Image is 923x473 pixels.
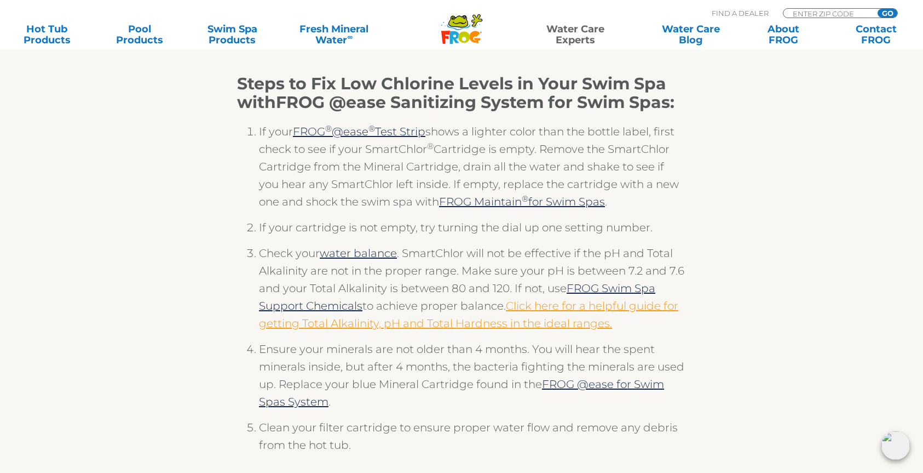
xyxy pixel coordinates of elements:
li: Clean your filter cartridge to ensure proper water flow and remove any debris from the hot tub. [259,419,686,462]
a: Water CareBlog [655,24,727,45]
strong: FROG @ease Sanitizing System for Swim Spas: [276,92,674,112]
a: AboutFROG [747,24,820,45]
input: Zip Code Form [792,9,866,18]
a: Swim SpaProducts [197,24,269,45]
a: FROG®@ease®Test Strip [293,125,425,138]
a: Hot TubProducts [11,24,83,45]
p: Find A Dealer [712,8,769,18]
sup: ® [522,193,528,204]
a: FROG Maintain®for Swim Spas [439,195,605,208]
img: openIcon [881,431,910,460]
a: Fresh MineralWater∞ [289,24,379,45]
sup: ® [368,123,375,134]
a: ContactFROG [840,24,912,45]
strong: Steps to Fix Low Chlorine Levels in Your Swim Spa with [237,73,666,112]
sup: ® [325,123,332,134]
a: PoolProducts [103,24,176,45]
li: Ensure your minerals are not older than 4 months. You will hear the spent minerals inside, but af... [259,340,686,419]
a: Water CareExperts [517,24,634,45]
a: water balance [320,247,397,260]
li: If your shows a lighter color than the bottle label, first check to see if your SmartChlor Cartri... [259,123,686,219]
li: Check your . SmartChlor will not be effective if the pH and Total Alkalinity are not in the prope... [259,244,686,340]
li: If your cartridge is not empty, try turning the dial up one setting number. [259,219,686,244]
sup: ∞ [347,32,353,41]
input: GO [878,9,897,18]
sup: ® [427,141,434,151]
